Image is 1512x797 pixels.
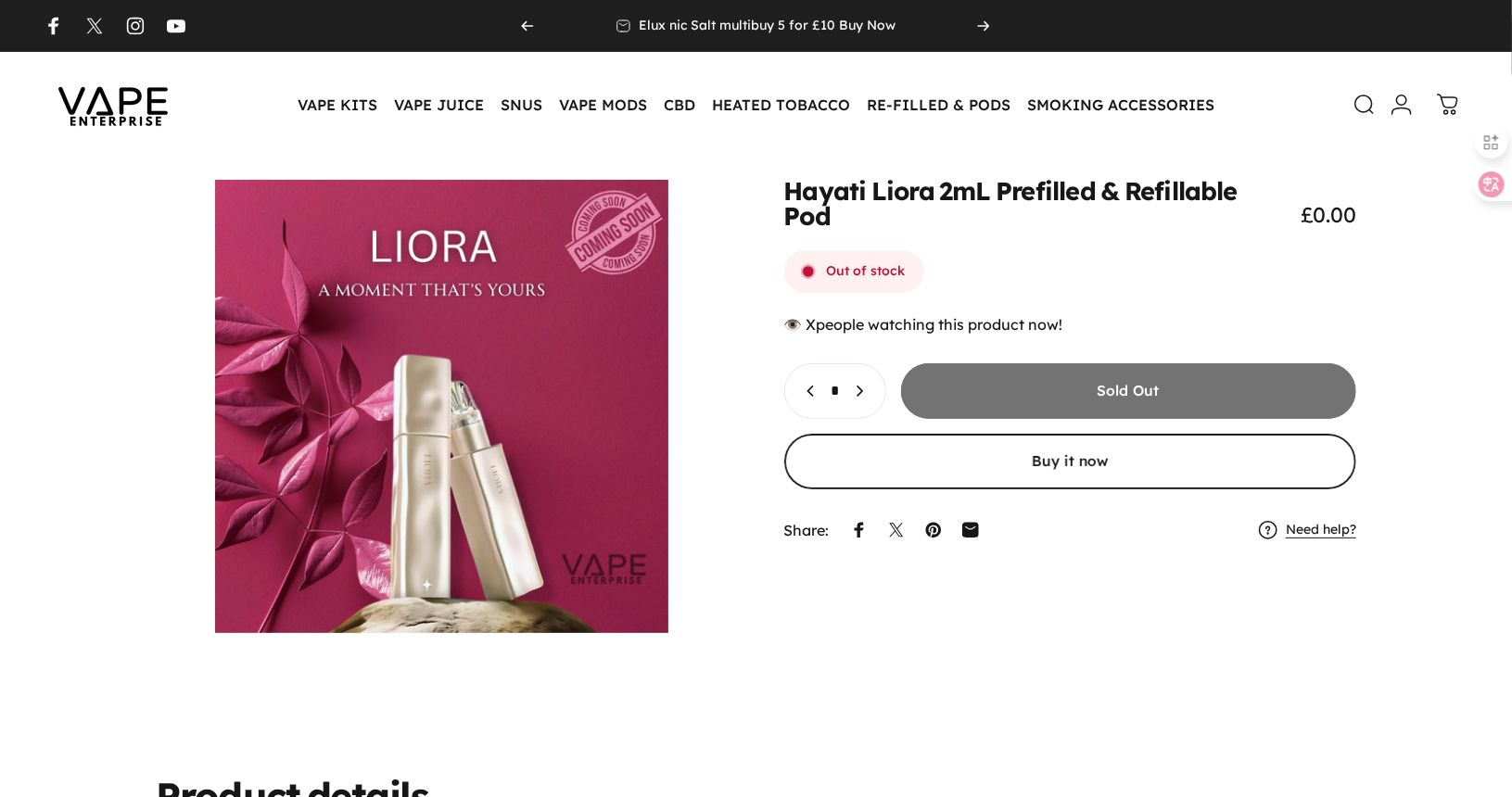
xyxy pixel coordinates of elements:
[704,85,858,124] summary: HEATED TOBACCO
[639,18,896,34] p: Elux nic Salt multibuy 5 for £10 Buy Now
[30,61,197,148] img: Vape Enterprise
[784,434,1357,489] button: Buy it now
[996,179,1096,204] animate-element: Prefilled
[784,179,867,204] animate-element: Hayati
[784,523,830,538] p: Share:
[1019,85,1223,124] summary: SMOKING ACCESSORIES
[901,363,1357,419] button: Sold Out
[289,85,386,124] summary: VAPE KITS
[939,179,991,204] animate-element: 2mL
[1301,201,1356,228] span: £0.00
[551,85,655,124] summary: VAPE MODS
[1101,179,1120,204] animate-element: &
[1428,84,1468,125] a: 0 items
[843,364,885,418] button: Increase quantity for Hayati Liora 2mL Prefilled &amp; Refillable Pod
[655,85,704,124] summary: CBD
[871,179,934,204] animate-element: Liora
[785,364,828,418] button: Decrease quantity for Hayati Liora 2mL Prefilled &amp; Refillable Pod
[492,85,551,124] summary: SNUS
[858,85,1019,124] summary: RE-FILLED & PODS
[1286,522,1356,538] a: Need help?
[289,85,1223,124] nav: Primary
[784,204,832,229] animate-element: Pod
[784,315,1357,334] div: 👁️ people watching this product now!
[386,85,492,124] summary: VAPE JUICE
[827,263,906,280] span: Out of stock
[156,180,729,633] media-gallery: Gallery Viewer
[156,180,729,633] button: Open media 1 in modal
[1124,179,1238,204] animate-element: Refillable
